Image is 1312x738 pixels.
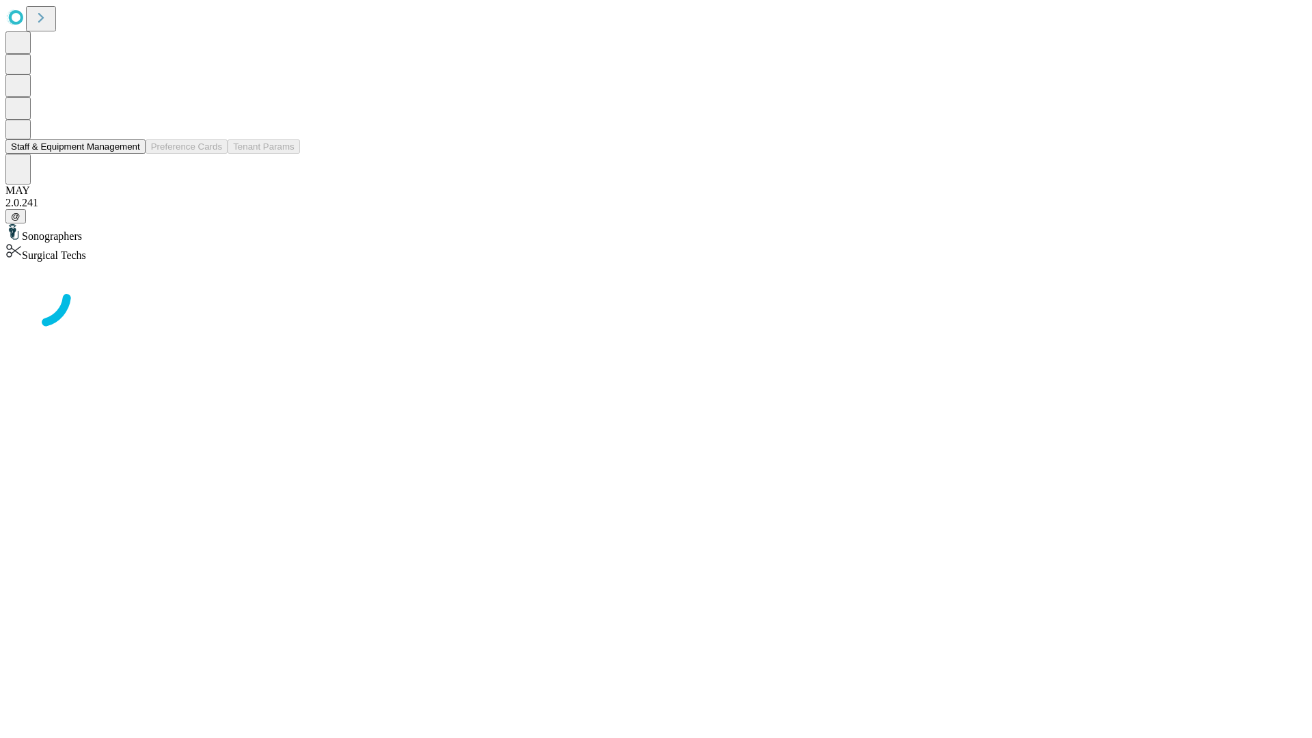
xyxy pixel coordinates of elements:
[5,139,146,154] button: Staff & Equipment Management
[5,209,26,223] button: @
[228,139,300,154] button: Tenant Params
[5,243,1307,262] div: Surgical Techs
[11,211,20,221] span: @
[5,223,1307,243] div: Sonographers
[5,197,1307,209] div: 2.0.241
[146,139,228,154] button: Preference Cards
[5,184,1307,197] div: MAY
